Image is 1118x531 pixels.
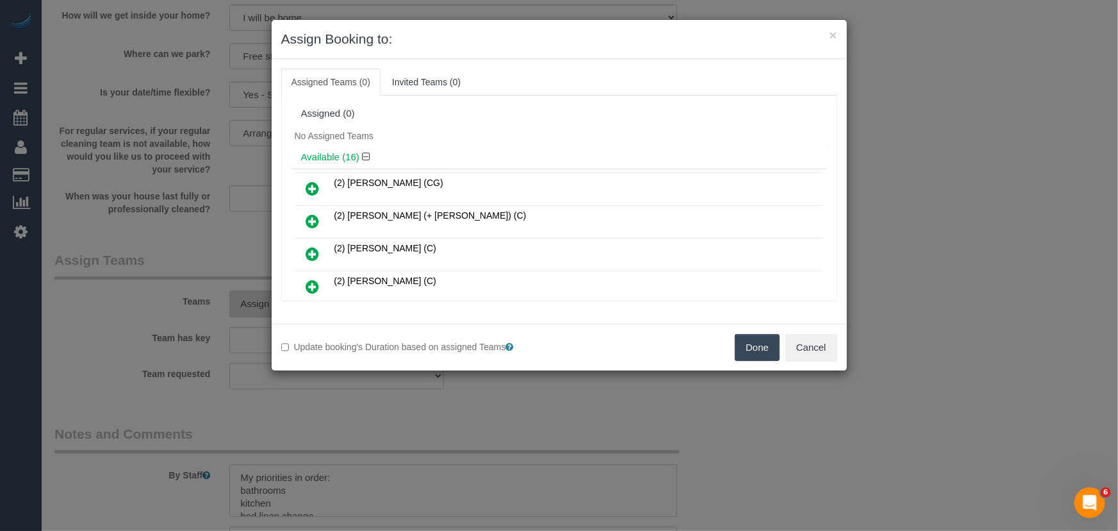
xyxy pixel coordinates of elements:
[1074,487,1105,518] iframe: Intercom live chat
[281,343,290,351] input: Update booking's Duration based on assigned Teams
[334,178,443,188] span: (2) [PERSON_NAME] (CG)
[382,69,471,96] a: Invited Teams (0)
[785,334,837,361] button: Cancel
[829,28,837,42] button: ×
[1101,487,1111,498] span: 6
[334,243,436,253] span: (2) [PERSON_NAME] (C)
[334,210,527,221] span: (2) [PERSON_NAME] (+ [PERSON_NAME]) (C)
[281,341,550,353] label: Update booking's Duration based on assigned Teams
[334,276,436,286] span: (2) [PERSON_NAME] (C)
[735,334,780,361] button: Done
[301,152,818,163] h4: Available (16)
[281,69,381,96] a: Assigned Teams (0)
[281,29,837,49] h3: Assign Booking to:
[295,131,374,141] span: No Assigned Teams
[301,108,818,119] div: Assigned (0)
